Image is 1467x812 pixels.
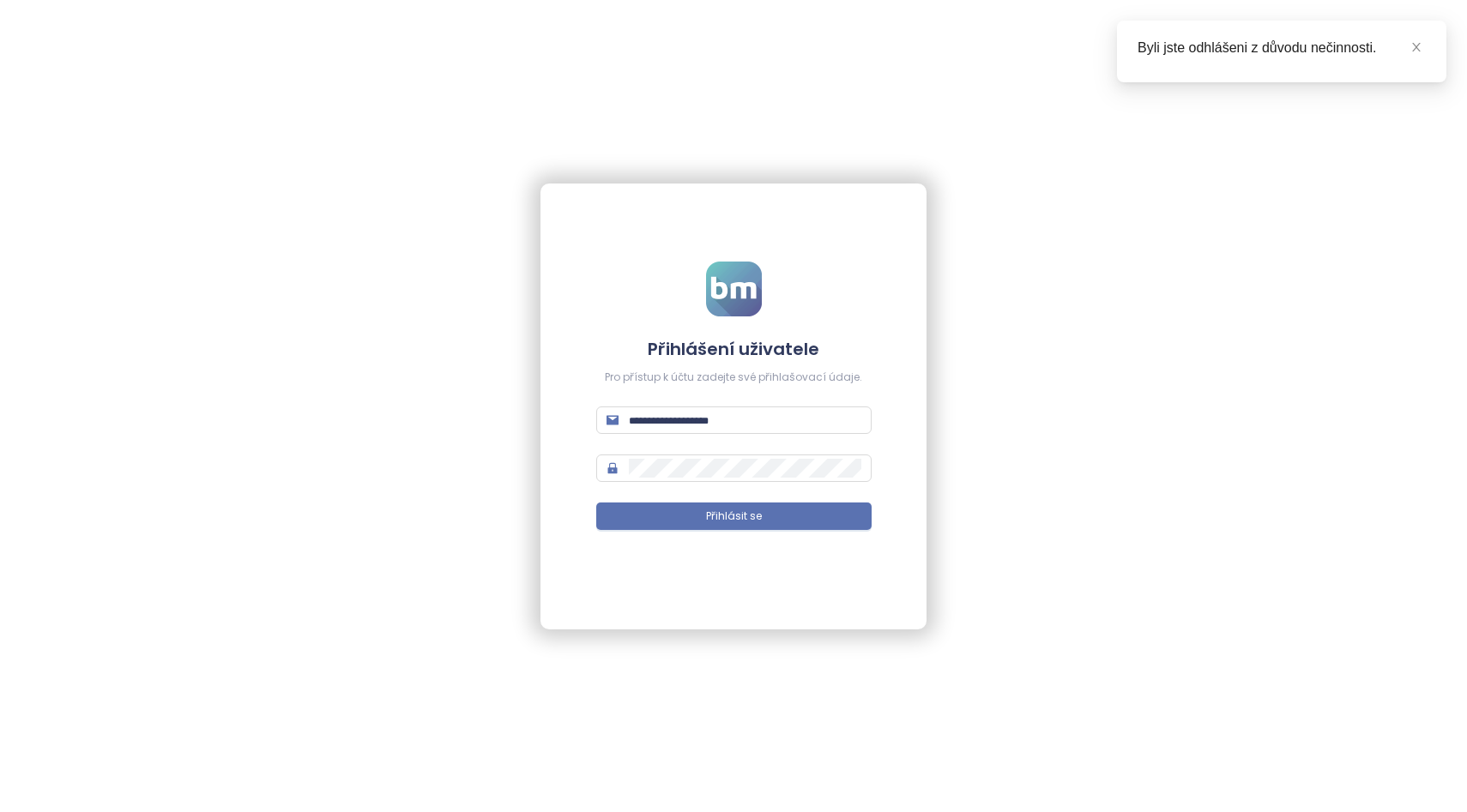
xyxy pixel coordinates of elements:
div: Byli jste odhlášeni z důvodu nečinnosti. [1138,38,1426,58]
span: mail [607,414,619,426]
h4: Přihlášení uživatele [596,337,872,361]
img: logo [706,262,762,316]
span: lock [607,462,619,474]
span: close [1410,41,1422,53]
div: Pro přístup k účtu zadejte své přihlašovací údaje. [596,370,872,386]
button: Přihlásit se [596,502,872,530]
span: Přihlásit se [706,508,762,525]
